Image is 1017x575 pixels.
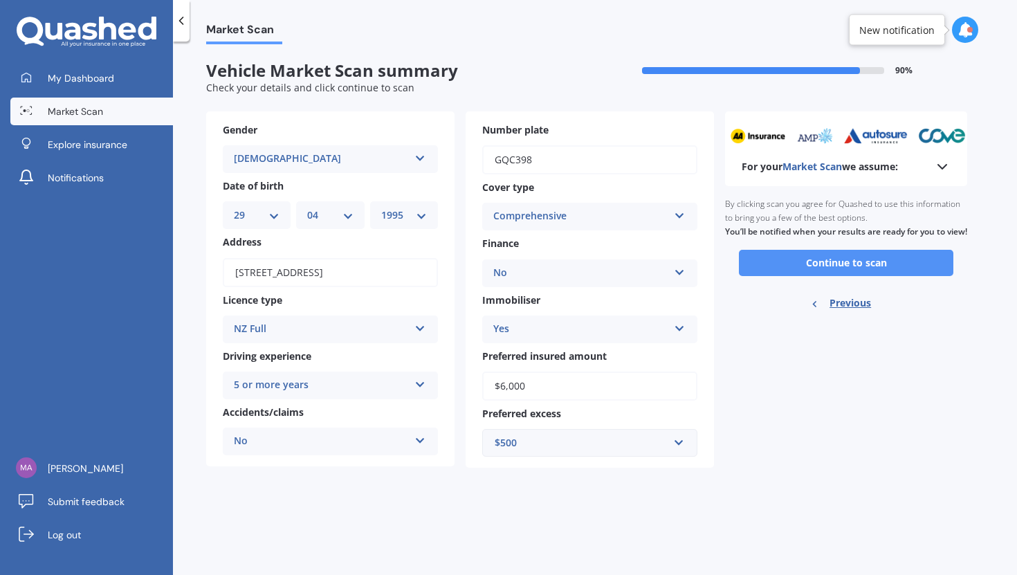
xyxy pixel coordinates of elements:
[10,98,173,125] a: Market Scan
[895,66,913,75] span: 90 %
[482,237,519,250] span: Finance
[10,131,173,158] a: Explore insurance
[234,433,409,450] div: No
[223,179,284,192] span: Date of birth
[725,226,967,237] b: You’ll be notified when your results are ready for you to view!
[48,462,123,475] span: [PERSON_NAME]
[493,208,668,225] div: Comprehensive
[493,265,668,282] div: No
[742,160,898,174] b: For your we assume:
[482,407,561,420] span: Preferred excess
[482,181,534,194] span: Cover type
[223,236,262,249] span: Address
[48,138,127,152] span: Explore insurance
[482,349,607,363] span: Preferred insured amount
[48,528,81,542] span: Log out
[730,128,785,144] img: aa_sm.webp
[782,160,842,173] span: Market Scan
[830,293,871,313] span: Previous
[234,321,409,338] div: NZ Full
[206,61,587,81] span: Vehicle Market Scan summary
[223,123,257,136] span: Gender
[482,123,549,136] span: Number plate
[10,521,173,549] a: Log out
[48,71,114,85] span: My Dashboard
[234,151,409,167] div: [DEMOGRAPHIC_DATA]
[16,457,37,478] img: 689f2e185b4889591c92b77647713f91
[223,293,282,307] span: Licence type
[10,455,173,482] a: [PERSON_NAME]
[10,164,173,192] a: Notifications
[482,293,540,307] span: Immobiliser
[843,128,908,144] img: autosure_sm.webp
[10,64,173,92] a: My Dashboard
[48,171,104,185] span: Notifications
[495,435,668,450] div: $500
[859,23,935,37] div: New notification
[739,250,953,276] button: Continue to scan
[223,405,304,419] span: Accidents/claims
[48,495,125,509] span: Submit feedback
[493,321,668,338] div: Yes
[206,81,414,94] span: Check your details and click continue to scan
[725,186,967,250] div: By clicking scan you agree for Quashed to use this information to bring you a few of the best opt...
[796,128,834,144] img: amp_sm.png
[234,377,409,394] div: 5 or more years
[48,104,103,118] span: Market Scan
[10,488,173,515] a: Submit feedback
[206,23,282,42] span: Market Scan
[223,349,311,363] span: Driving experience
[918,128,966,144] img: cove_sm.webp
